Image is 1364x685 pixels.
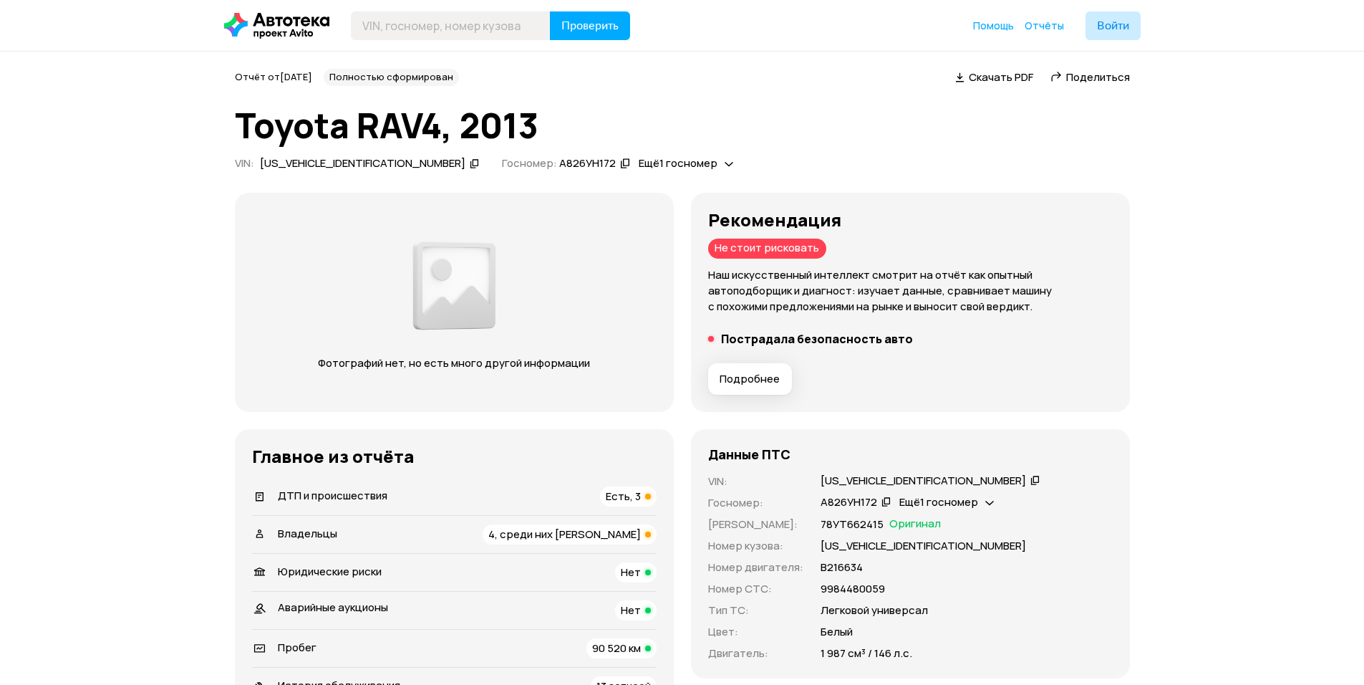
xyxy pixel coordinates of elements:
p: Тип ТС : [708,603,803,618]
span: Подробнее [720,372,780,386]
span: Пробег [278,640,316,655]
h5: Пострадала безопасность авто [721,332,913,346]
div: [US_VEHICLE_IDENTIFICATION_NUMBER] [260,156,465,171]
span: Оригинал [889,517,941,532]
h3: Главное из отчёта [252,446,657,466]
a: Помощь [973,19,1014,33]
span: Аварийные аукционы [278,600,388,615]
p: [PERSON_NAME] : [708,517,803,532]
span: Юридические риски [278,564,382,579]
span: Нет [621,565,641,580]
span: Есть, 3 [606,489,641,504]
span: Нет [621,603,641,618]
input: VIN, госномер, номер кузова [351,11,551,40]
p: 1 987 см³ / 146 л.с. [821,646,912,661]
span: Скачать PDF [969,70,1033,85]
p: Белый [821,624,853,640]
span: 90 520 км [592,641,641,656]
h4: Данные ПТС [708,446,790,462]
div: А826УН172 [821,495,877,510]
p: В216634 [821,560,863,575]
span: Владельцы [278,526,337,541]
p: Наш искусственный интеллект смотрит на отчёт как опытный автоподборщик и диагност: изучает данные... [708,267,1113,315]
p: 9984480059 [821,581,885,597]
span: Войти [1097,20,1129,32]
p: [US_VEHICLE_IDENTIFICATION_NUMBER] [821,538,1026,554]
div: А826УН172 [559,156,616,171]
img: d89e54fb62fcf1f0.png [409,234,499,338]
p: 78УТ662415 [821,517,884,532]
p: Номер СТС : [708,581,803,597]
div: Полностью сформирован [324,69,459,86]
span: Проверить [561,20,619,32]
div: [US_VEHICLE_IDENTIFICATION_NUMBER] [821,474,1026,489]
span: VIN : [235,155,254,171]
p: Номер двигателя : [708,560,803,575]
span: Отчёт от [DATE] [235,70,312,83]
span: Ещё 1 госномер [899,494,978,509]
span: ДТП и происшествия [278,488,387,503]
span: Госномер: [502,155,557,171]
button: Подробнее [708,363,792,395]
span: Отчёты [1025,19,1064,32]
button: Проверить [550,11,630,40]
p: Двигатель : [708,646,803,661]
p: Легковой универсал [821,603,928,618]
span: 4, среди них [PERSON_NAME] [488,527,641,542]
span: Поделиться [1066,70,1130,85]
a: Поделиться [1050,70,1130,85]
h3: Рекомендация [708,210,1113,230]
span: Помощь [973,19,1014,32]
button: Войти [1085,11,1141,40]
div: Не стоит рисковать [708,239,826,259]
a: Отчёты [1025,19,1064,33]
h1: Toyota RAV4, 2013 [235,106,1130,145]
p: Госномер : [708,495,803,511]
a: Скачать PDF [955,70,1033,85]
p: Фотографий нет, но есть много другой информации [304,355,604,371]
span: Ещё 1 госномер [639,155,717,171]
p: Цвет : [708,624,803,640]
p: VIN : [708,474,803,489]
p: Номер кузова : [708,538,803,554]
